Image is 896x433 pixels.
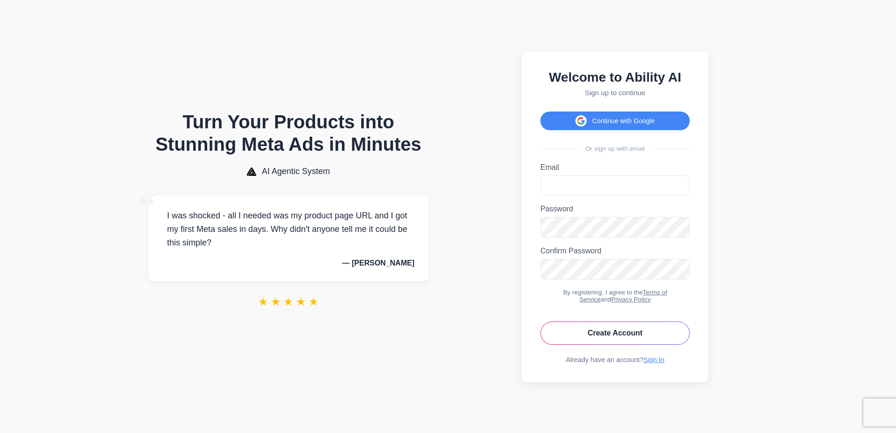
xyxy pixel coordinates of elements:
img: AI Agentic System Logo [247,168,256,176]
h2: Welcome to Ability AI [540,70,690,85]
span: ★ [296,295,306,308]
label: Confirm Password [540,247,690,255]
p: Sign up to continue [540,89,690,97]
label: Email [540,163,690,172]
p: — [PERSON_NAME] [162,259,414,267]
div: Already have an account? [540,356,690,363]
span: ★ [271,295,281,308]
span: ★ [258,295,268,308]
a: Sign In [644,356,665,363]
button: Create Account [540,321,690,345]
div: By registering, I agree to the and [540,289,690,303]
span: ★ [308,295,319,308]
p: I was shocked - all I needed was my product page URL and I got my first Meta sales in days. Why d... [162,209,414,249]
div: Or sign up with email [540,145,690,152]
span: ★ [283,295,294,308]
button: Continue with Google [540,112,690,130]
a: Privacy Policy [611,296,651,303]
span: AI Agentic System [262,167,330,176]
span: “ [139,186,156,228]
h1: Turn Your Products into Stunning Meta Ads in Minutes [148,111,428,155]
a: Terms of Service [580,289,667,303]
label: Password [540,205,690,213]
